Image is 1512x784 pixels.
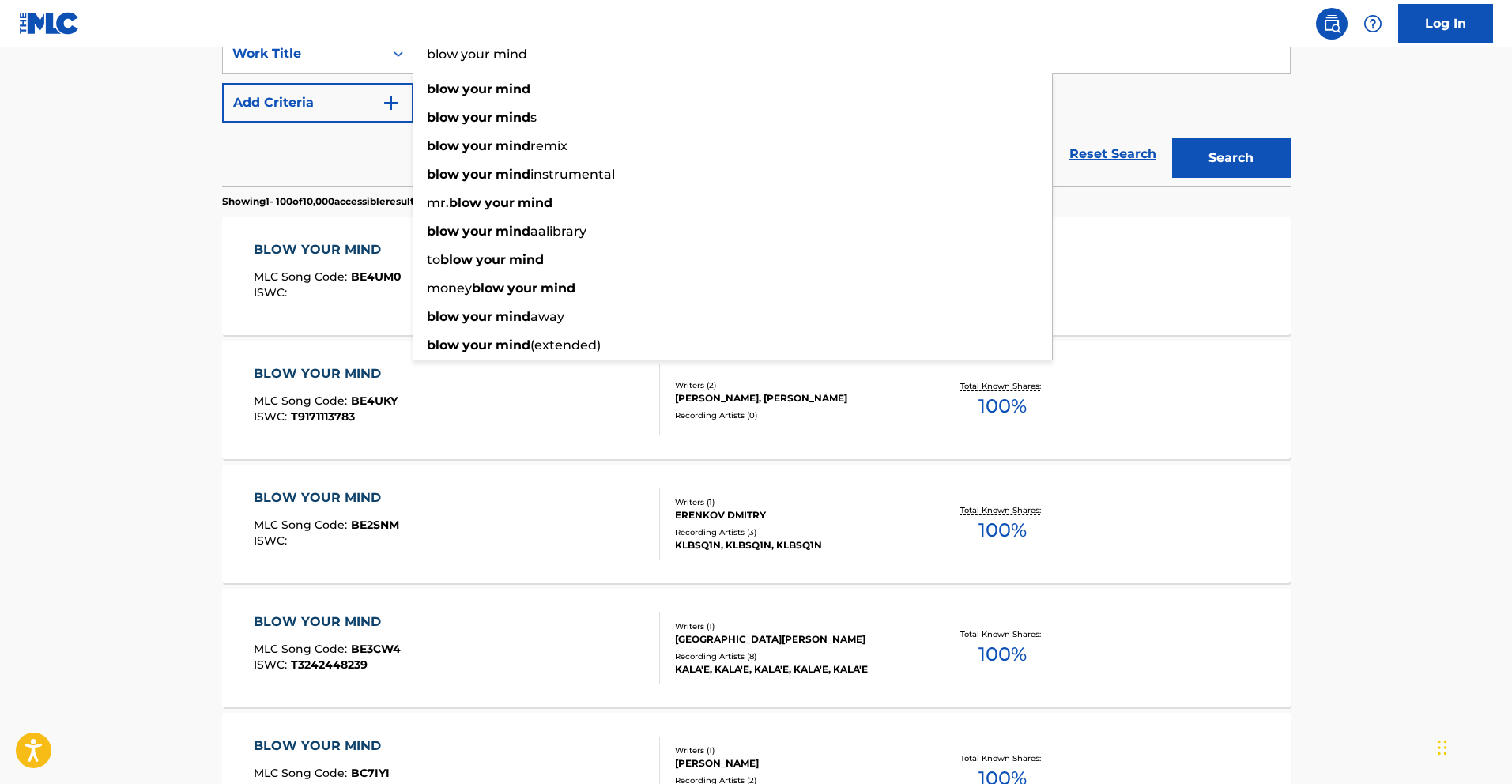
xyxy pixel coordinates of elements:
span: BC7IYI [351,766,390,780]
strong: blow [427,337,459,352]
img: help [1363,14,1382,33]
span: MLC Song Code : [254,766,351,780]
div: KLBSQ1N, KLBSQ1N, KLBSQ1N [675,538,914,552]
div: Recording Artists ( 8 ) [675,650,914,662]
strong: blow [427,309,459,324]
strong: blow [440,252,473,267]
span: ISWC : [254,409,291,424]
form: Search Form [222,34,1291,186]
span: T9171113783 [291,409,355,424]
span: money [427,281,472,296]
strong: your [462,138,492,153]
span: BE4UM0 [351,269,402,284]
span: T3242448239 [291,658,368,672]
div: BLOW YOUR MIND [254,612,401,631]
strong: mind [518,195,552,210]
div: Writers ( 1 ) [675,496,914,508]
strong: your [485,195,515,210]
span: 100 % [978,516,1027,545]
strong: your [462,110,492,125]
span: BE3CW4 [351,642,401,656]
div: [PERSON_NAME], [PERSON_NAME] [675,391,914,405]
strong: blow [427,167,459,182]
strong: your [462,167,492,182]
a: Reset Search [1061,137,1164,171]
div: BLOW YOUR MIND [254,364,398,383]
strong: blow [449,195,481,210]
span: MLC Song Code : [254,518,351,532]
span: s [530,110,537,125]
button: Add Criteria [222,83,413,122]
a: BLOW YOUR MINDMLC Song Code:BE4UKYISWC:T9171113783Writers (2)[PERSON_NAME], [PERSON_NAME]Recordin... [222,341,1291,459]
strong: blow [427,224,459,239]
p: Total Known Shares: [960,628,1045,640]
div: Writers ( 1 ) [675,620,914,632]
a: Public Search [1316,8,1348,40]
div: [GEOGRAPHIC_DATA][PERSON_NAME] [675,632,914,646]
span: to [427,252,440,267]
img: search [1322,14,1341,33]
a: BLOW YOUR MINDMLC Song Code:BE4UM0ISWC:Writers (1)[PERSON_NAME]Recording Artists (34)CORNER, CORN... [222,217,1291,335]
strong: your [507,281,537,296]
strong: your [476,252,506,267]
span: remix [530,138,567,153]
span: MLC Song Code : [254,394,351,408]
p: Showing 1 - 100 of 10,000 accessible results (Total 452,586 ) [222,194,489,209]
span: BE2SNM [351,518,399,532]
span: ISWC : [254,533,291,548]
strong: mind [496,337,530,352]
strong: mind [509,252,544,267]
a: BLOW YOUR MINDMLC Song Code:BE3CW4ISWC:T3242448239Writers (1)[GEOGRAPHIC_DATA][PERSON_NAME]Record... [222,589,1291,707]
strong: blow [472,281,504,296]
span: instrumental [530,167,615,182]
div: Writers ( 2 ) [675,379,914,391]
strong: mind [496,167,530,182]
strong: blow [427,81,459,96]
span: mr. [427,195,449,210]
strong: mind [496,138,530,153]
p: Total Known Shares: [960,504,1045,516]
div: Work Title [232,44,375,63]
strong: mind [496,224,530,239]
strong: your [462,309,492,324]
strong: blow [427,138,459,153]
div: [PERSON_NAME] [675,756,914,771]
strong: mind [496,110,530,125]
strong: your [462,81,492,96]
img: 9d2ae6d4665cec9f34b9.svg [382,93,401,112]
span: BE4UKY [351,394,398,408]
span: MLC Song Code : [254,269,351,284]
div: Drag [1438,724,1447,771]
strong: your [462,337,492,352]
div: Recording Artists ( 3 ) [675,526,914,538]
div: BLOW YOUR MIND [254,737,390,756]
span: ISWC : [254,658,291,672]
div: BLOW YOUR MIND [254,488,399,507]
span: 100 % [978,640,1027,669]
a: BLOW YOUR MINDMLC Song Code:BE2SNMISWC:Writers (1)ERENKOV DMITRYRecording Artists (3)KLBSQ1N, KLB... [222,465,1291,583]
div: Help [1357,8,1389,40]
strong: mind [496,309,530,324]
a: Log In [1398,4,1493,43]
img: MLC Logo [19,12,80,35]
div: Writers ( 1 ) [675,744,914,756]
span: away [530,309,564,324]
span: MLC Song Code : [254,642,351,656]
strong: mind [541,281,575,296]
div: BLOW YOUR MIND [254,240,402,259]
strong: blow [427,110,459,125]
span: ISWC : [254,285,291,300]
p: Total Known Shares: [960,380,1045,392]
div: Recording Artists ( 0 ) [675,409,914,421]
strong: mind [496,81,530,96]
span: aalibrary [530,224,586,239]
strong: your [462,224,492,239]
iframe: Chat Widget [1433,708,1512,784]
button: Search [1172,138,1291,178]
span: (extended) [530,337,601,352]
span: 100 % [978,392,1027,420]
div: KALA'E, KALA'E, KALA'E, KALA'E, KALA'E [675,662,914,677]
div: ERENKOV DMITRY [675,508,914,522]
p: Total Known Shares: [960,752,1045,764]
